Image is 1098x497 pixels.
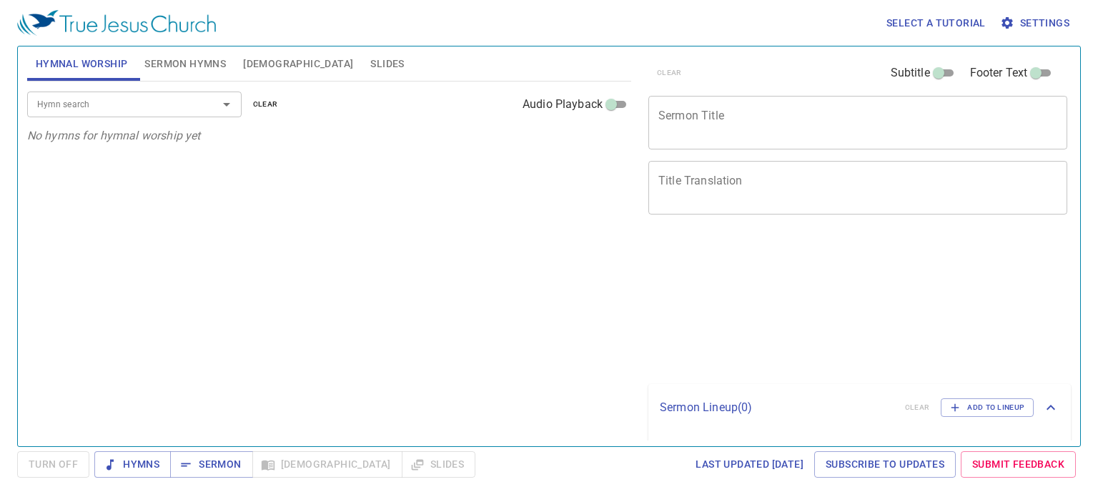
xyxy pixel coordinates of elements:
span: Audio Playback [523,96,603,113]
button: Sermon [170,451,252,478]
button: clear [244,96,287,113]
span: Hymns [106,456,159,473]
button: Open [217,94,237,114]
span: Subtitle [891,64,930,82]
button: Add to Lineup [941,398,1034,417]
a: Last updated [DATE] [690,451,809,478]
span: Footer Text [970,64,1028,82]
button: Hymns [94,451,171,478]
span: Hymnal Worship [36,55,128,73]
span: Slides [370,55,404,73]
button: Select a tutorial [881,10,991,36]
p: Sermon Lineup ( 0 ) [660,399,894,416]
span: Add to Lineup [950,401,1024,414]
a: Subscribe to Updates [814,451,956,478]
span: Last updated [DATE] [696,456,803,473]
span: clear [253,98,278,111]
span: Submit Feedback [972,456,1064,473]
span: Sermon Hymns [144,55,226,73]
iframe: from-child [643,230,985,379]
button: Settings [997,10,1075,36]
span: [DEMOGRAPHIC_DATA] [243,55,353,73]
div: Sermon Lineup(0)clearAdd to Lineup [648,384,1071,431]
span: Sermon [182,456,241,473]
span: Select a tutorial [886,14,986,32]
img: True Jesus Church [17,10,216,36]
i: No hymns for hymnal worship yet [27,129,201,142]
span: Subscribe to Updates [826,456,944,473]
a: Submit Feedback [961,451,1076,478]
span: Settings [1003,14,1069,32]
